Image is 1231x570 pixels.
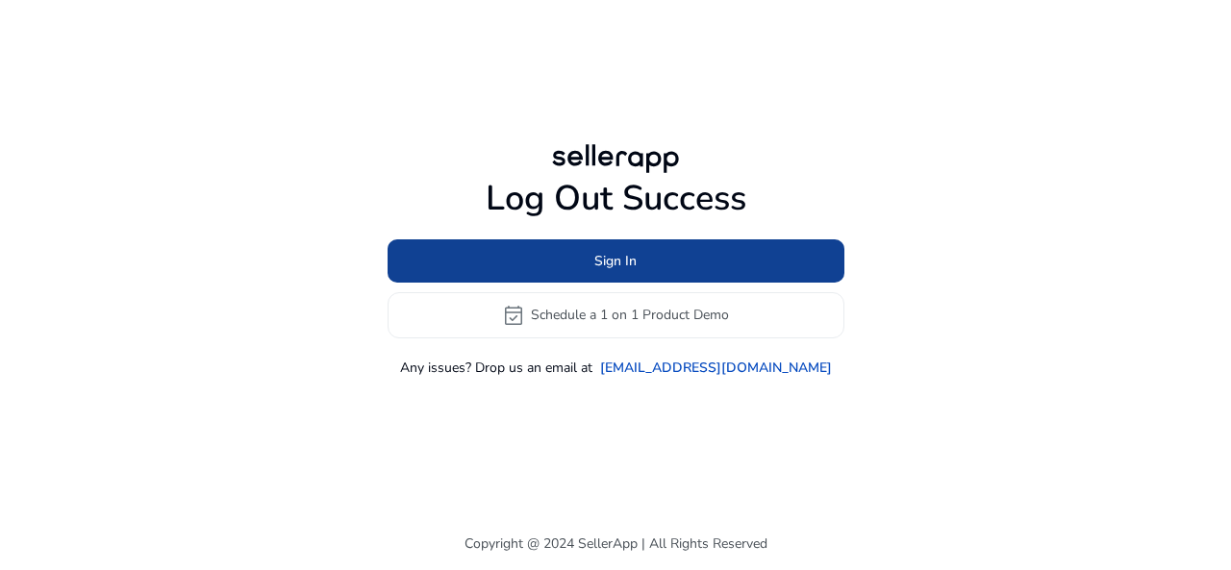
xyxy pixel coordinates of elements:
span: Sign In [594,251,637,271]
a: [EMAIL_ADDRESS][DOMAIN_NAME] [600,358,832,378]
h1: Log Out Success [388,178,844,219]
button: event_availableSchedule a 1 on 1 Product Demo [388,292,844,338]
p: Any issues? Drop us an email at [400,358,592,378]
span: event_available [502,304,525,327]
button: Sign In [388,239,844,283]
